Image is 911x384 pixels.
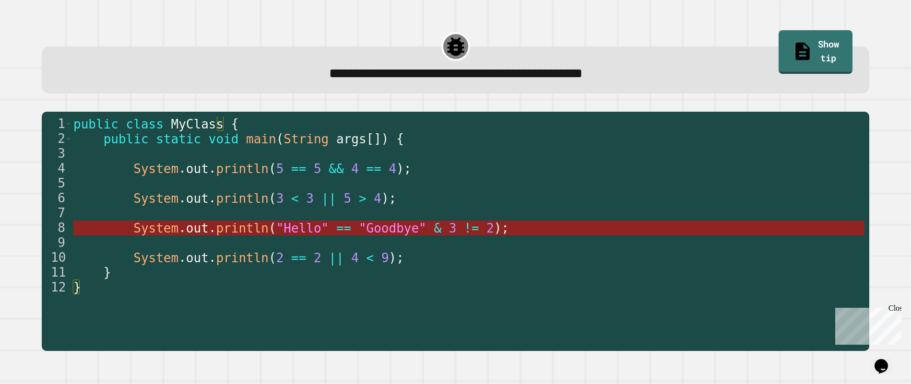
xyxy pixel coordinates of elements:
[276,251,284,265] span: 2
[208,132,238,146] span: void
[42,206,71,221] div: 7
[186,221,208,235] span: out
[216,221,269,235] span: println
[42,146,71,161] div: 3
[351,251,359,265] span: 4
[276,162,284,176] span: 5
[42,221,71,235] div: 8
[42,176,71,191] div: 5
[42,131,71,146] div: 2
[434,221,441,235] span: &
[336,132,366,146] span: args
[343,191,351,206] span: 5
[329,162,343,176] span: &&
[291,191,299,206] span: <
[42,265,71,280] div: 11
[42,280,71,295] div: 12
[171,117,224,131] span: MyClass
[779,30,852,74] a: Show tip
[73,117,118,131] span: public
[186,251,208,265] span: out
[291,162,306,176] span: ==
[156,132,201,146] span: static
[133,251,178,265] span: System
[291,251,306,265] span: ==
[216,191,269,206] span: println
[42,116,71,131] div: 1
[216,162,269,176] span: println
[216,251,269,265] span: println
[374,191,381,206] span: 4
[4,4,66,61] div: Chat with us now!Close
[389,162,396,176] span: 4
[449,221,456,235] span: 3
[314,251,321,265] span: 2
[126,117,163,131] span: class
[276,221,329,235] span: "Hello"
[351,162,359,176] span: 4
[42,235,71,250] div: 9
[133,221,178,235] span: System
[486,221,494,235] span: 2
[306,191,314,206] span: 3
[284,132,329,146] span: String
[314,162,321,176] span: 5
[366,162,381,176] span: ==
[103,132,148,146] span: public
[358,191,366,206] span: >
[246,132,276,146] span: main
[321,191,336,206] span: ||
[186,162,208,176] span: out
[381,251,389,265] span: 9
[133,162,178,176] span: System
[329,251,343,265] span: ||
[42,161,71,176] div: 4
[358,221,426,235] span: "Goodbye"
[366,251,374,265] span: <
[871,346,901,374] iframe: chat widget
[133,191,178,206] span: System
[464,221,479,235] span: !=
[66,131,71,146] span: Toggle code folding, rows 2 through 11
[42,250,71,265] div: 10
[336,221,351,235] span: ==
[42,191,71,206] div: 6
[276,191,284,206] span: 3
[831,304,901,345] iframe: chat widget
[66,116,71,131] span: Toggle code folding, rows 1 through 12
[186,191,208,206] span: out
